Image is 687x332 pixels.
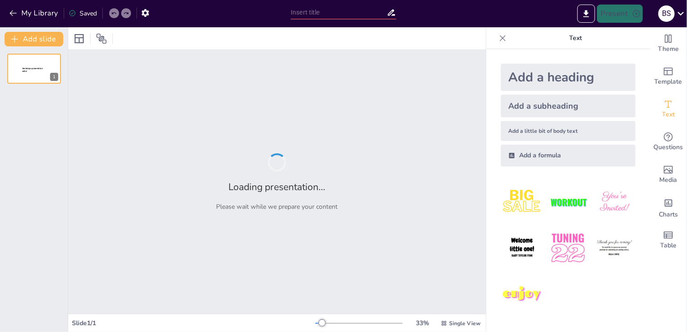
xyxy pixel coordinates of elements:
div: 1 [7,54,61,84]
span: Template [655,77,682,87]
div: b s [658,5,675,22]
div: Add charts and graphs [650,191,687,224]
div: Add text boxes [650,93,687,126]
button: Present [597,5,642,23]
div: Get real-time input from your audience [650,126,687,158]
button: My Library [7,6,62,20]
img: 5.jpeg [547,227,589,269]
span: Single View [449,320,480,327]
div: 33 % [412,319,434,327]
button: Add slide [5,32,63,46]
span: Charts [659,210,678,220]
div: Slide 1 / 1 [72,319,315,327]
div: Change the overall theme [650,27,687,60]
div: Add images, graphics, shapes or video [650,158,687,191]
img: 6.jpeg [593,227,636,269]
span: Questions [654,142,683,152]
div: Add a table [650,224,687,257]
div: Add a heading [501,64,636,91]
span: Text [662,110,675,120]
p: Text [510,27,641,49]
div: Layout [72,31,86,46]
div: Saved [69,9,97,18]
div: Add a subheading [501,95,636,117]
img: 4.jpeg [501,227,543,269]
span: Position [96,33,107,44]
button: b s [658,5,675,23]
h2: Loading presentation... [229,181,326,193]
img: 3.jpeg [593,181,636,223]
img: 7.jpeg [501,273,543,316]
span: Theme [658,44,679,54]
span: Table [660,241,677,251]
div: Add a formula [501,145,636,166]
img: 2.jpeg [547,181,589,223]
div: Add a little bit of body text [501,121,636,141]
span: Sendsteps presentation editor [22,67,43,72]
div: Add ready made slides [650,60,687,93]
img: 1.jpeg [501,181,543,223]
button: Export to PowerPoint [577,5,595,23]
div: 1 [50,73,58,81]
input: Insert title [291,6,387,19]
span: Media [660,175,677,185]
p: Please wait while we prepare your content [217,202,338,211]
